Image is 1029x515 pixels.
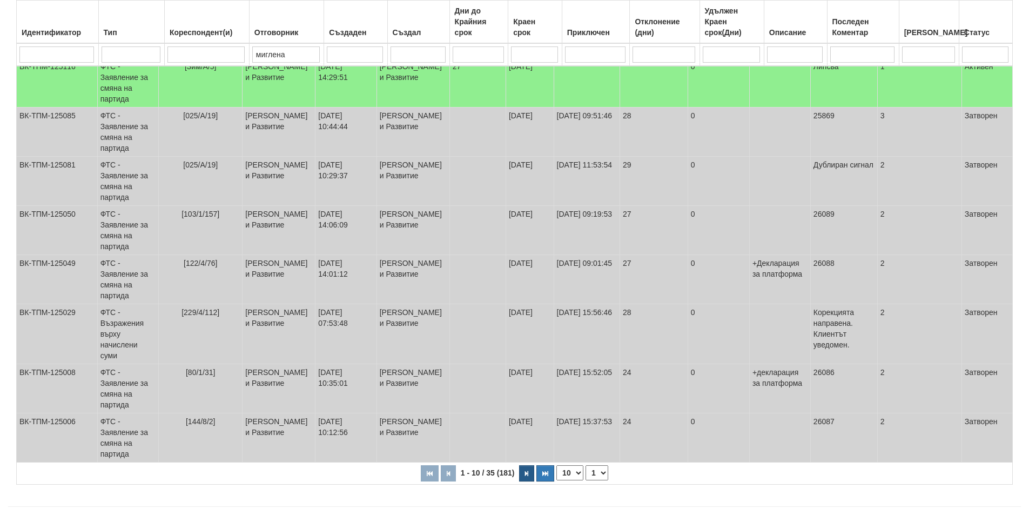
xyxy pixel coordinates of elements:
td: [DATE] [506,304,554,364]
td: ВК-ТПМ-125008 [17,364,98,413]
td: Затворен [961,108,1012,157]
div: Приключен [565,25,627,40]
td: [DATE] [506,255,554,304]
button: Първа страница [421,465,439,481]
td: ВК-ТПМ-125049 [17,255,98,304]
td: Затворен [961,364,1012,413]
td: ФТС - Заявление за смяна на партида [97,157,158,206]
td: [PERSON_NAME] и Развитие [243,108,315,157]
td: [PERSON_NAME] и Развитие [376,58,449,108]
td: ВК-ТПМ-125006 [17,413,98,463]
td: [DATE] [506,157,554,206]
td: 0 [688,413,749,463]
span: Липсва [813,62,839,71]
th: Идентификатор: No sort applied, activate to apply an ascending sort [17,1,99,44]
th: Описание: No sort applied, activate to apply an ascending sort [764,1,827,44]
td: 2 [877,413,961,463]
td: 0 [688,206,749,255]
td: [DATE] 14:06:09 [315,206,376,255]
td: Затворен [961,157,1012,206]
td: [PERSON_NAME] и Развитие [376,206,449,255]
th: Кореспондент(и): No sort applied, activate to apply an ascending sort [164,1,249,44]
td: ВК-ТПМ-125085 [17,108,98,157]
p: +декларация за платформа [752,367,808,389]
td: [DATE] [506,413,554,463]
td: 0 [688,108,749,157]
span: 26087 [813,417,835,426]
td: ФТС - Заявление за смяна на партида [97,255,158,304]
span: 1 - 10 / 35 (181) [458,469,517,477]
div: Последен Коментар [830,14,896,40]
span: 27 [453,62,461,71]
td: ФТС - Възражения върху начислени суми [97,304,158,364]
td: ФТС - Заявление за смяна на партида [97,413,158,463]
td: 2 [877,255,961,304]
td: 27 [620,206,688,255]
span: [103/1/157] [181,210,219,218]
td: [DATE] 09:51:46 [554,108,620,157]
th: Създаден: No sort applied, activate to apply an ascending sort [324,1,387,44]
td: ВК-ТПМ-125029 [17,304,98,364]
td: [DATE] 09:01:45 [554,255,620,304]
td: 29 [620,157,688,206]
td: [DATE] 11:53:54 [554,157,620,206]
td: [PERSON_NAME] и Развитие [243,255,315,304]
div: Създал [391,25,447,40]
td: 27 [620,255,688,304]
span: Дублиран сигнал [813,160,873,169]
th: Създал: No sort applied, activate to apply an ascending sort [387,1,449,44]
td: [DATE] 09:19:53 [554,206,620,255]
span: 25869 [813,111,835,120]
div: Дни до Крайния срок [453,3,506,40]
td: 0 [688,364,749,413]
td: [PERSON_NAME] и Развитие [243,364,315,413]
td: [PERSON_NAME] и Развитие [243,206,315,255]
td: 0 [688,304,749,364]
td: [PERSON_NAME] и Развитие [243,58,315,108]
td: 3 [877,108,961,157]
div: Създаден [327,25,384,40]
div: Краен срок [511,14,559,40]
td: [PERSON_NAME] и Развитие [243,304,315,364]
th: Удължен Краен срок(Дни): No sort applied, activate to apply an ascending sort [700,1,764,44]
td: [DATE] [506,206,554,255]
td: ФТС - Заявление за смяна на партида [97,58,158,108]
div: Тип [102,25,162,40]
span: [025/А/19] [183,111,218,120]
th: Тип: No sort applied, activate to apply an ascending sort [98,1,164,44]
div: Статус [962,25,1010,40]
button: Последна страница [536,465,554,481]
td: [PERSON_NAME] и Развитие [243,157,315,206]
select: Брой редове на страница [556,465,583,480]
th: Отговорник: No sort applied, activate to apply an ascending sort [249,1,324,44]
button: Следваща страница [519,465,534,481]
span: 26088 [813,259,835,267]
span: [025/А/19] [183,160,218,169]
div: Идентификатор [19,25,96,40]
td: ВК-ТПМ-125116 [17,58,98,108]
div: Отклонение (дни) [633,14,696,40]
button: Предишна страница [441,465,456,481]
span: [144/8/2] [186,417,216,426]
td: [DATE] 10:35:01 [315,364,376,413]
th: Последен Коментар: No sort applied, activate to apply an ascending sort [827,1,899,44]
td: Затворен [961,413,1012,463]
td: 2 [877,304,961,364]
div: Кореспондент(и) [167,25,246,40]
p: +Декларация за платформа [752,258,808,279]
td: ВК-ТПМ-125050 [17,206,98,255]
span: 26089 [813,210,835,218]
td: [DATE] 14:29:51 [315,58,376,108]
div: [PERSON_NAME] [902,25,956,40]
td: [DATE] 15:37:53 [554,413,620,463]
select: Страница номер [586,465,608,480]
td: ФТС - Заявление за смяна на партида [97,108,158,157]
td: ФТС - Заявление за смяна на партида [97,364,158,413]
th: Дни до Крайния срок: No sort applied, activate to apply an ascending sort [449,1,508,44]
th: Брой Файлове: No sort applied, activate to apply an ascending sort [899,1,959,44]
td: [DATE] [506,108,554,157]
td: Активен [961,58,1012,108]
span: [80/1/31] [186,368,216,377]
td: 1 [877,58,961,108]
td: [DATE] 10:29:37 [315,157,376,206]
